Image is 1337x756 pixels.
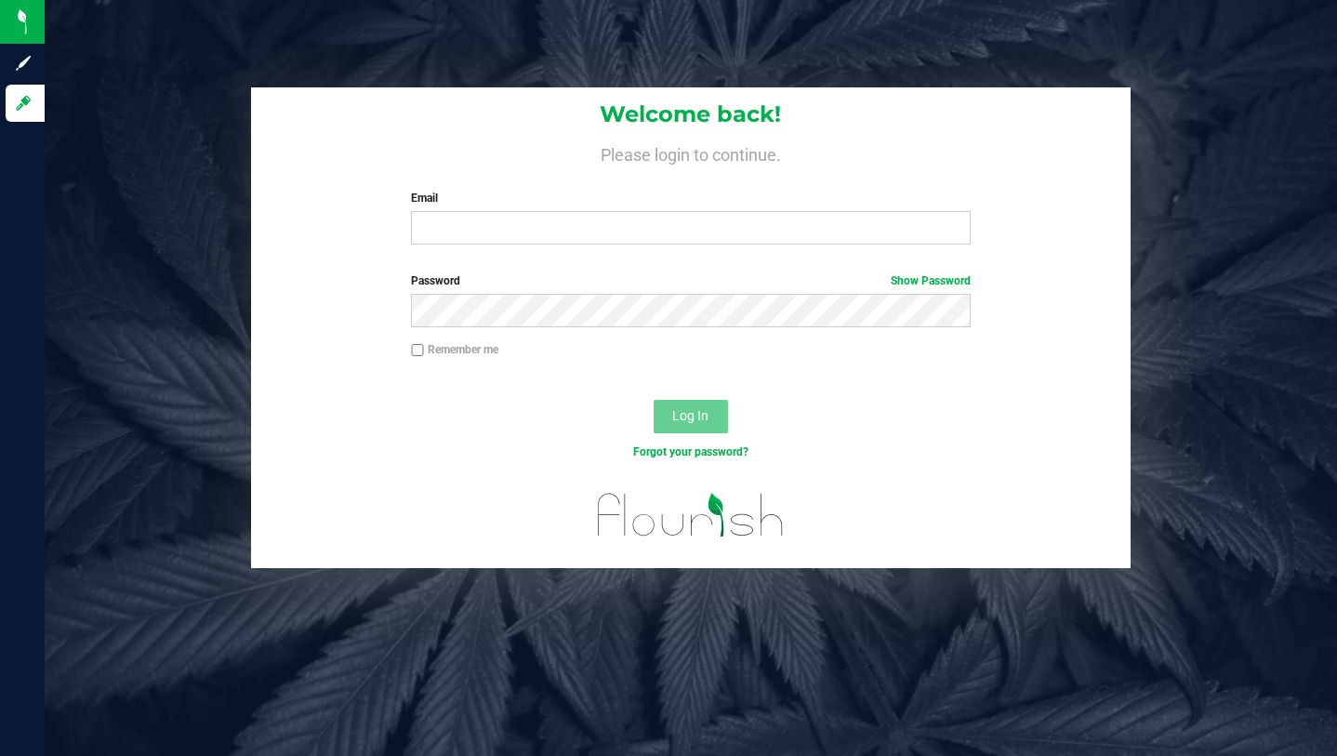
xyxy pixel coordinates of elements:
[14,54,33,73] inline-svg: Sign up
[411,341,498,358] label: Remember me
[411,344,424,357] input: Remember me
[891,274,971,287] a: Show Password
[672,408,708,423] span: Log In
[633,445,748,458] a: Forgot your password?
[581,480,801,550] img: flourish_logo.svg
[251,141,1132,164] h4: Please login to continue.
[411,190,970,206] label: Email
[251,102,1132,126] h1: Welcome back!
[14,94,33,113] inline-svg: Log in
[654,400,728,433] button: Log In
[411,274,460,287] span: Password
